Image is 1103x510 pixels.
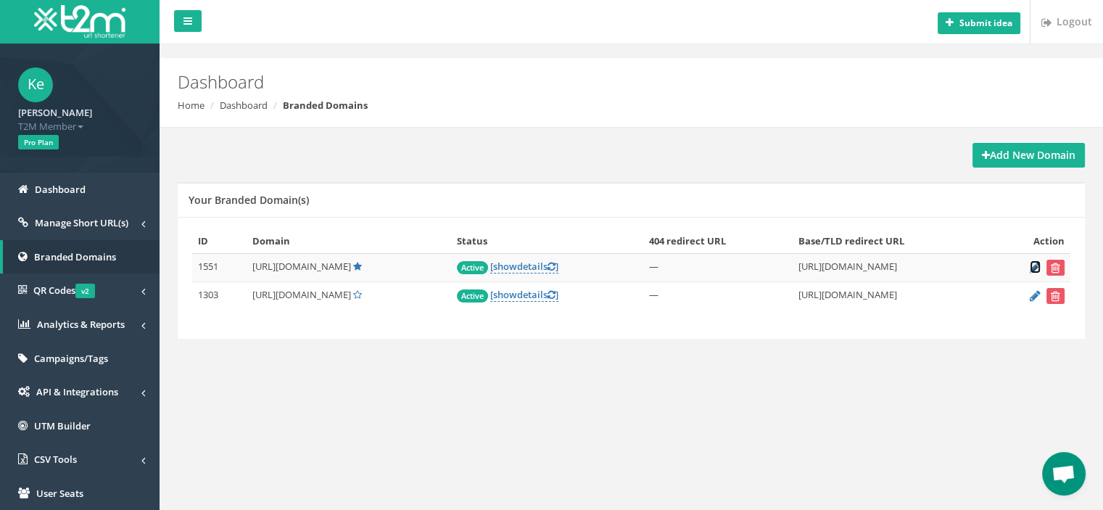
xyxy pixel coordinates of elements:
span: v2 [75,284,95,298]
span: show [493,288,517,301]
td: 1303 [192,282,247,310]
a: Dashboard [220,99,268,112]
th: Base/TLD redirect URL [793,229,991,254]
strong: [PERSON_NAME] [18,106,92,119]
td: 1551 [192,254,247,282]
th: Action [992,229,1070,254]
span: [URL][DOMAIN_NAME] [252,260,351,273]
td: [URL][DOMAIN_NAME] [793,282,991,310]
a: [PERSON_NAME] T2M Member [18,102,141,133]
strong: Add New Domain [982,148,1075,162]
a: Default [353,260,362,273]
span: Active [457,261,488,274]
td: — [643,254,793,282]
a: Home [178,99,205,112]
span: show [493,260,517,273]
span: Ke [18,67,53,102]
span: User Seats [36,487,83,500]
span: UTM Builder [34,419,91,432]
span: Manage Short URL(s) [35,216,128,229]
h2: Dashboard [178,73,930,91]
a: Set Default [353,288,362,301]
th: Status [451,229,643,254]
strong: Branded Domains [283,99,368,112]
td: [URL][DOMAIN_NAME] [793,254,991,282]
span: CSV Tools [34,453,77,466]
a: [showdetails] [490,260,558,273]
a: Add New Domain [972,143,1085,168]
span: T2M Member [18,120,141,133]
span: Branded Domains [34,250,116,263]
span: QR Codes [33,284,95,297]
div: Open chat [1042,452,1086,495]
b: Submit idea [959,17,1012,29]
span: Analytics & Reports [37,318,125,331]
span: Pro Plan [18,135,59,149]
h5: Your Branded Domain(s) [189,194,309,205]
a: [showdetails] [490,288,558,302]
span: Active [457,289,488,303]
td: — [643,282,793,310]
span: Dashboard [35,183,86,196]
span: API & Integrations [36,385,118,398]
img: T2M [34,5,125,38]
th: 404 redirect URL [643,229,793,254]
span: Campaigns/Tags [34,352,108,365]
span: [URL][DOMAIN_NAME] [252,288,351,301]
button: Submit idea [938,12,1020,34]
th: Domain [247,229,452,254]
th: ID [192,229,247,254]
